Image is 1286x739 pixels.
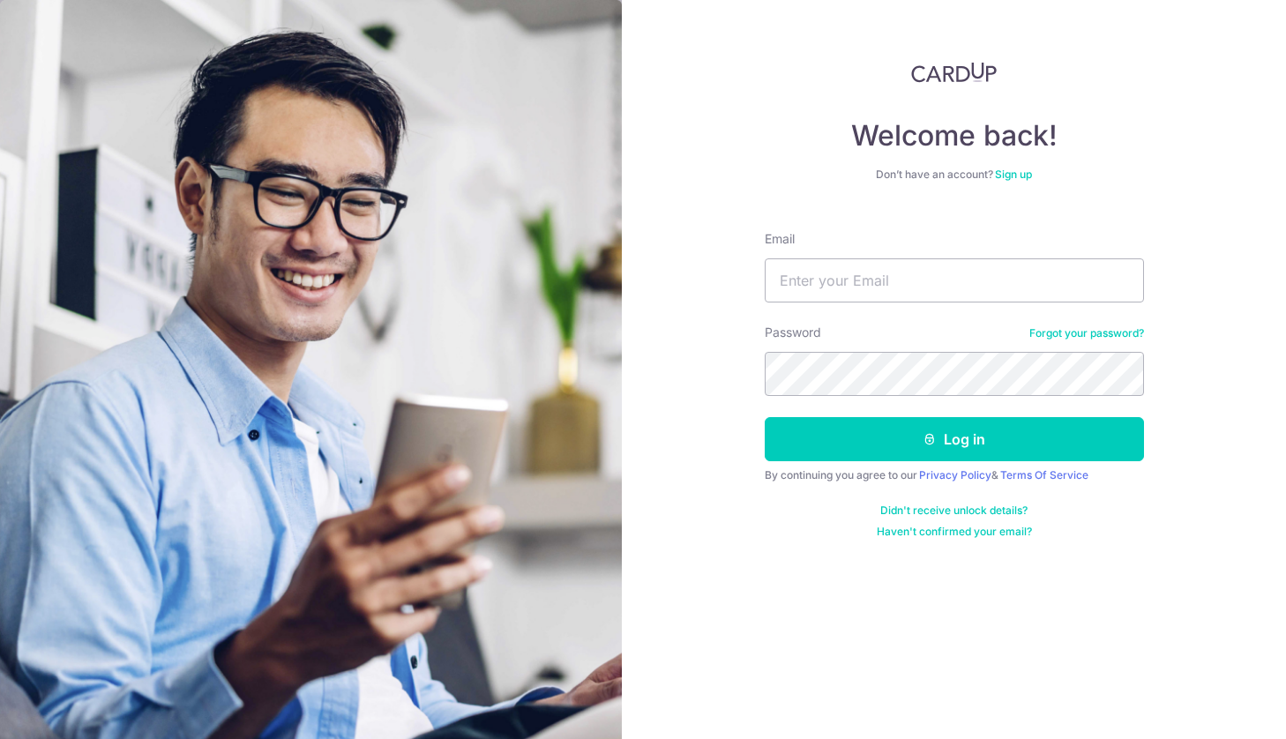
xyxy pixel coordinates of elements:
[877,525,1032,539] a: Haven't confirmed your email?
[765,468,1144,482] div: By continuing you agree to our &
[995,168,1032,181] a: Sign up
[765,168,1144,182] div: Don’t have an account?
[880,504,1028,518] a: Didn't receive unlock details?
[1029,326,1144,340] a: Forgot your password?
[765,118,1144,153] h4: Welcome back!
[765,324,821,341] label: Password
[911,62,998,83] img: CardUp Logo
[919,468,991,481] a: Privacy Policy
[765,230,795,248] label: Email
[765,258,1144,302] input: Enter your Email
[1000,468,1088,481] a: Terms Of Service
[765,417,1144,461] button: Log in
